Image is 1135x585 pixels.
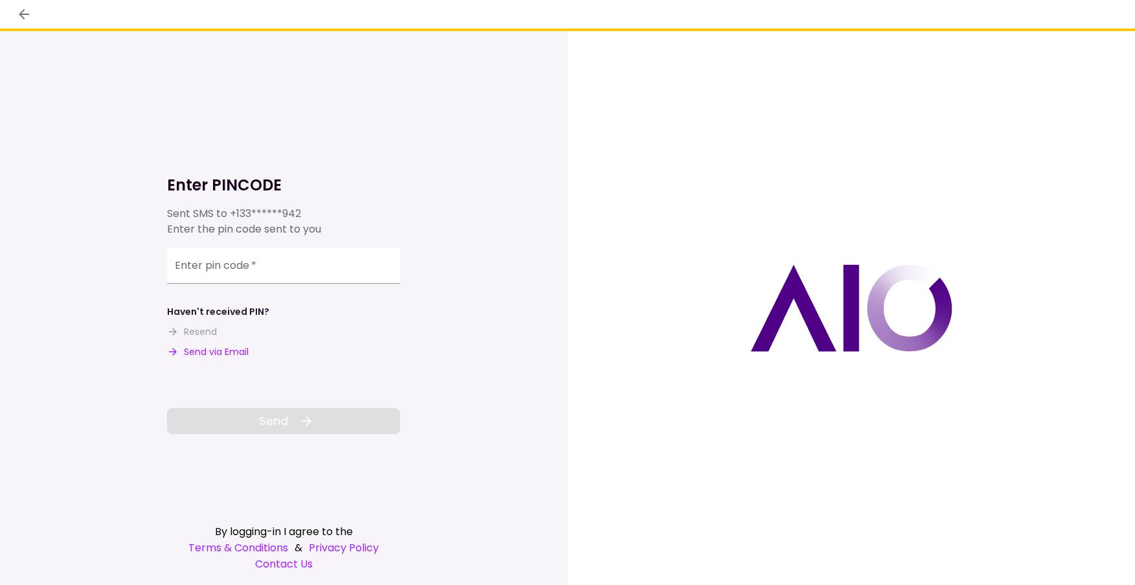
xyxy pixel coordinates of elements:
button: Resend [167,325,217,339]
a: Contact Us [167,556,400,572]
button: Send [167,408,400,434]
h1: Enter PINCODE [167,175,400,196]
a: Terms & Conditions [188,540,288,556]
div: & [167,540,400,556]
button: Send via Email [167,345,249,359]
a: Privacy Policy [309,540,379,556]
img: AIO logo [750,264,952,352]
div: Haven't received PIN? [167,305,269,319]
span: Send [259,412,288,430]
button: back [13,3,35,25]
div: By logging-in I agree to the [167,523,400,540]
div: Sent SMS to Enter the pin code sent to you [167,206,400,237]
